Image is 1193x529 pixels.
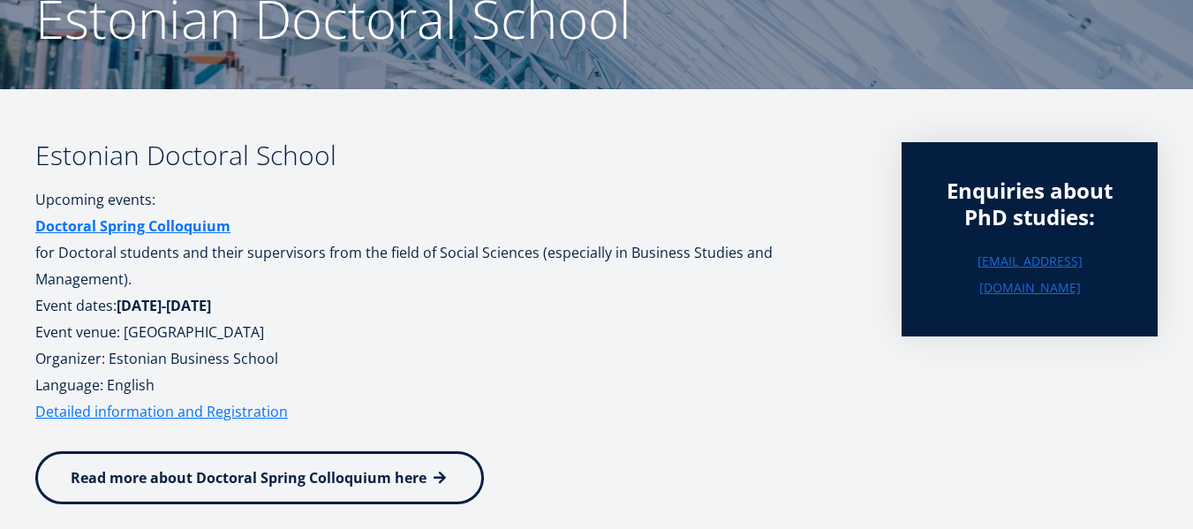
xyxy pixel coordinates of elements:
div: Enquiries about PhD studies: [937,178,1122,230]
strong: [DATE]-[DATE] [117,296,211,315]
p: for Doctoral students and their supervisors from the field of Social Sciences (especially in Busi... [35,213,866,398]
span: Read more about Doctoral Spring Colloquium here [71,468,427,487]
a: Read more about Doctoral Spring Colloquium here [35,451,484,504]
a: [EMAIL_ADDRESS][DOMAIN_NAME] [937,248,1122,301]
p: Upcoming events: [35,186,866,213]
b: Estonian Doctoral School [35,137,336,173]
a: Doctoral Spring Colloquium [35,213,230,239]
strong: Doctoral Spring Colloquium [35,216,230,236]
a: Detailed information and Registration [35,398,288,425]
